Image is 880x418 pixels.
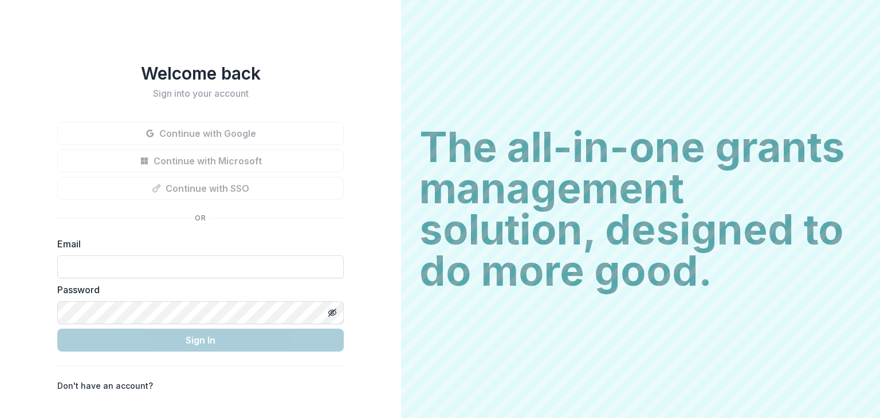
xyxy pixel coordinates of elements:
label: Password [57,283,337,297]
label: Email [57,237,337,251]
button: Sign In [57,329,344,352]
button: Continue with Microsoft [57,149,344,172]
button: Continue with SSO [57,177,344,200]
button: Toggle password visibility [323,303,341,322]
h1: Welcome back [57,63,344,84]
p: Don't have an account? [57,380,153,392]
button: Continue with Google [57,122,344,145]
h2: Sign into your account [57,88,344,99]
